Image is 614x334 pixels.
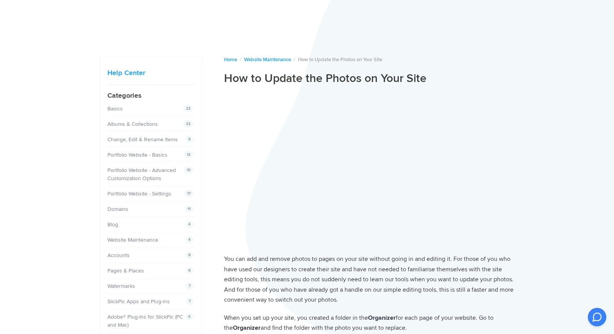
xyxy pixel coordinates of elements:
[224,254,515,305] p: You can add and remove photos to pages on your site without going in and editing it. For those of...
[107,121,158,127] a: Albums & Collections
[294,57,295,63] span: /
[186,297,193,305] span: 7
[107,221,118,228] a: Blog
[186,282,193,290] span: 7
[184,166,193,174] span: 10
[186,313,193,321] span: 6
[107,314,183,328] a: Adobe® Plug-Ins for SlickPic (PC and Mac)
[184,190,193,197] span: 17
[183,105,193,112] span: 22
[184,151,193,159] span: 12
[107,283,135,289] a: Watermarks
[107,190,171,197] a: Portfolio Website - Settings
[224,71,515,86] h1: How to Update the Photos on Your Site
[107,267,144,274] a: Pages & Places
[107,252,130,259] a: Accounts
[186,251,193,259] span: 8
[224,57,237,63] a: Home
[244,57,291,63] a: Website Maintenance
[107,152,167,158] a: Portfolio Website - Basics
[107,68,145,77] a: Help Center
[224,92,515,243] iframe: 61 How to Update the Photos on Your Site
[233,324,261,332] strong: Organizer
[107,167,176,182] a: Portfolio Website - Advanced Customization Options
[107,206,128,212] a: Domains
[298,57,382,63] span: How to Update the Photos on Your Site
[107,136,178,143] a: Change, Edit & Rename Items
[368,314,396,322] strong: Organizer
[107,298,170,305] a: SlickPic Apps and Plug-ins
[107,105,123,112] a: Basics
[224,313,515,333] p: When you set up your site, you created a folder in the for each page of your website. Go to the a...
[185,205,193,213] span: 11
[186,267,193,274] span: 8
[183,120,193,128] span: 22
[240,57,241,63] span: /
[186,220,193,228] span: 4
[107,237,158,243] a: Website Maintenance
[186,236,193,244] span: 4
[107,90,195,101] h4: Categories
[186,135,193,143] span: 9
